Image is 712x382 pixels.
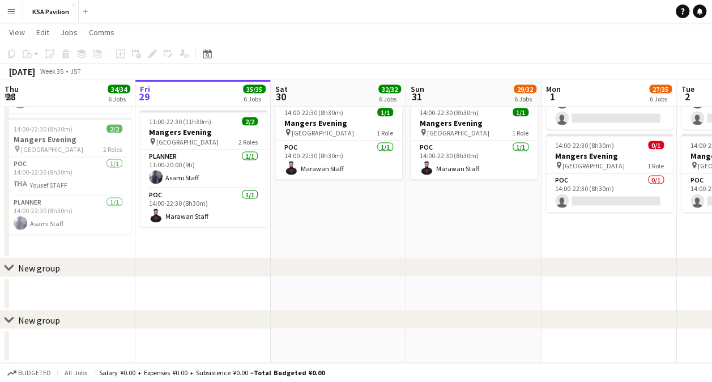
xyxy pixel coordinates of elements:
[5,83,19,94] span: Thu
[89,27,114,37] span: Comms
[409,90,424,103] span: 31
[411,101,538,179] app-job-card: 14:00-22:30 (8h30m)1/1Mangers Evening [GEOGRAPHIC_DATA]1 RolePOC1/114:00-22:30 (8h30m)Marawan Staff
[103,145,122,153] span: 2 Roles
[680,90,694,103] span: 2
[562,161,625,169] span: [GEOGRAPHIC_DATA]
[254,368,325,377] span: Total Budgeted ¥0.00
[647,161,664,169] span: 1 Role
[513,108,528,116] span: 1/1
[140,83,150,94] span: Fri
[512,128,528,137] span: 1 Role
[56,25,82,40] a: Jobs
[36,27,49,37] span: Edit
[377,108,393,116] span: 1/1
[411,83,424,94] span: Sun
[5,196,131,234] app-card-role: Planner1/114:00-22:30 (8h30m)Asami Staff
[275,101,402,179] app-job-card: 14:00-22:30 (8h30m)1/1Mangers Evening [GEOGRAPHIC_DATA]1 RolePOC1/114:00-22:30 (8h30m)Marawan Staff
[140,188,267,227] app-card-role: POC1/114:00-22:30 (8h30m)Marawan Staff
[546,173,673,212] app-card-role: POC0/114:00-22:30 (8h30m)
[546,134,673,212] app-job-card: 14:00-22:30 (8h30m)0/1Mangers Evening [GEOGRAPHIC_DATA]1 RolePOC0/114:00-22:30 (8h30m)
[18,314,60,325] div: New group
[411,141,538,179] app-card-role: POC1/114:00-22:30 (8h30m)Marawan Staff
[99,368,325,377] div: Salary ¥0.00 + Expenses ¥0.00 + Subsistence ¥0.00 =
[14,124,73,133] span: 14:00-22:30 (8h30m)
[514,84,536,93] span: 29/32
[275,117,402,128] h3: Mangers Evening
[37,67,66,75] span: Week 35
[238,137,258,146] span: 2 Roles
[156,137,219,146] span: [GEOGRAPHIC_DATA]
[243,84,266,93] span: 35/35
[5,25,29,40] a: View
[62,368,89,377] span: All jobs
[555,141,614,149] span: 14:00-22:30 (8h30m)
[377,128,393,137] span: 1 Role
[274,90,288,103] span: 30
[108,84,130,93] span: 34/34
[140,126,267,137] h3: Mangers Evening
[61,27,78,37] span: Jobs
[275,83,288,94] span: Sat
[5,117,131,234] app-job-card: 14:00-22:30 (8h30m)2/2Mangers Evening [GEOGRAPHIC_DATA]2 RolesPOC1/114:00-22:30 (8h30m)Yousef STA...
[108,94,130,103] div: 6 Jobs
[23,1,79,23] button: KSA Pavilion
[411,117,538,128] h3: Mangers Evening
[649,84,672,93] span: 27/35
[138,90,150,103] span: 29
[681,83,694,94] span: Tue
[546,83,561,94] span: Mon
[284,108,343,116] span: 14:00-22:30 (8h30m)
[70,67,81,75] div: JST
[648,141,664,149] span: 0/1
[244,94,265,103] div: 6 Jobs
[544,90,561,103] span: 1
[420,108,479,116] span: 14:00-22:30 (8h30m)
[5,134,131,144] h3: Mangers Evening
[18,262,60,273] div: New group
[427,128,489,137] span: [GEOGRAPHIC_DATA]
[275,141,402,179] app-card-role: POC1/114:00-22:30 (8h30m)Marawan Staff
[6,367,53,379] button: Budgeted
[21,145,83,153] span: [GEOGRAPHIC_DATA]
[5,157,131,196] app-card-role: POC1/114:00-22:30 (8h30m)Yousef STAFF
[140,150,267,188] app-card-role: Planner1/111:00-20:00 (9h)Asami Staff
[9,27,25,37] span: View
[140,110,267,227] app-job-card: 11:00-22:30 (11h30m)2/2Mangers Evening [GEOGRAPHIC_DATA]2 RolesPlanner1/111:00-20:00 (9h)Asami St...
[18,369,51,377] span: Budgeted
[9,66,35,77] div: [DATE]
[84,25,119,40] a: Comms
[514,94,536,103] div: 6 Jobs
[379,94,400,103] div: 6 Jobs
[546,150,673,160] h3: Mangers Evening
[650,94,671,103] div: 6 Jobs
[242,117,258,125] span: 2/2
[149,117,211,125] span: 11:00-22:30 (11h30m)
[378,84,401,93] span: 32/32
[106,124,122,133] span: 2/2
[3,90,19,103] span: 28
[32,25,54,40] a: Edit
[292,128,354,137] span: [GEOGRAPHIC_DATA]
